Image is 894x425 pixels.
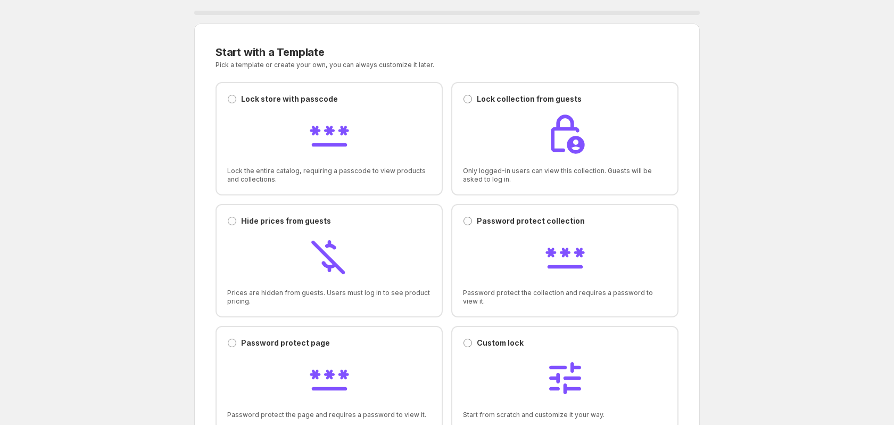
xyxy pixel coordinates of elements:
[308,235,351,277] img: Hide prices from guests
[463,411,667,419] span: Start from scratch and customize it your way.
[308,357,351,399] img: Password protect page
[216,46,325,59] span: Start with a Template
[544,113,586,156] img: Lock collection from guests
[241,94,338,104] p: Lock store with passcode
[227,289,431,306] span: Prices are hidden from guests. Users must log in to see product pricing.
[477,94,582,104] p: Lock collection from guests
[544,235,586,277] img: Password protect collection
[227,411,431,419] span: Password protect the page and requires a password to view it.
[463,289,667,306] span: Password protect the collection and requires a password to view it.
[216,61,552,69] p: Pick a template or create your own, you can always customize it later.
[308,113,351,156] img: Lock store with passcode
[477,216,585,226] p: Password protect collection
[241,216,331,226] p: Hide prices from guests
[241,338,330,348] p: Password protect page
[463,167,667,184] span: Only logged-in users can view this collection. Guests will be asked to log in.
[227,167,431,184] span: Lock the entire catalog, requiring a passcode to view products and collections.
[477,338,524,348] p: Custom lock
[544,357,586,399] img: Custom lock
